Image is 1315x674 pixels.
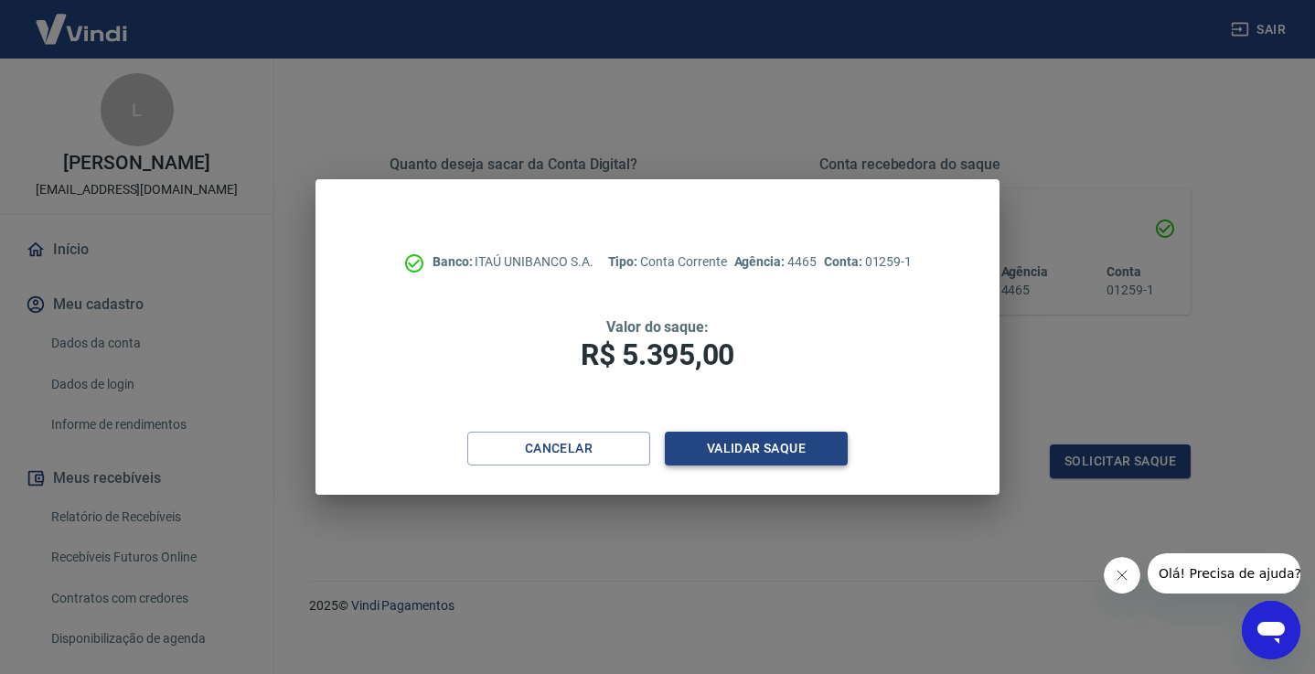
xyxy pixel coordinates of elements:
p: 4465 [734,252,817,272]
button: Validar saque [665,432,848,465]
iframe: Botão para abrir a janela de mensagens [1242,601,1300,659]
button: Cancelar [467,432,650,465]
iframe: Fechar mensagem [1104,557,1140,594]
span: Olá! Precisa de ajuda? [11,13,154,27]
span: Agência: [734,254,788,269]
span: R$ 5.395,00 [581,337,734,372]
span: Conta: [824,254,865,269]
p: 01259-1 [824,252,912,272]
span: Tipo: [608,254,641,269]
p: Conta Corrente [608,252,727,272]
iframe: Mensagem da empresa [1148,553,1300,594]
span: Valor do saque: [606,318,709,336]
span: Banco: [433,254,476,269]
p: ITAÚ UNIBANCO S.A. [433,252,593,272]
